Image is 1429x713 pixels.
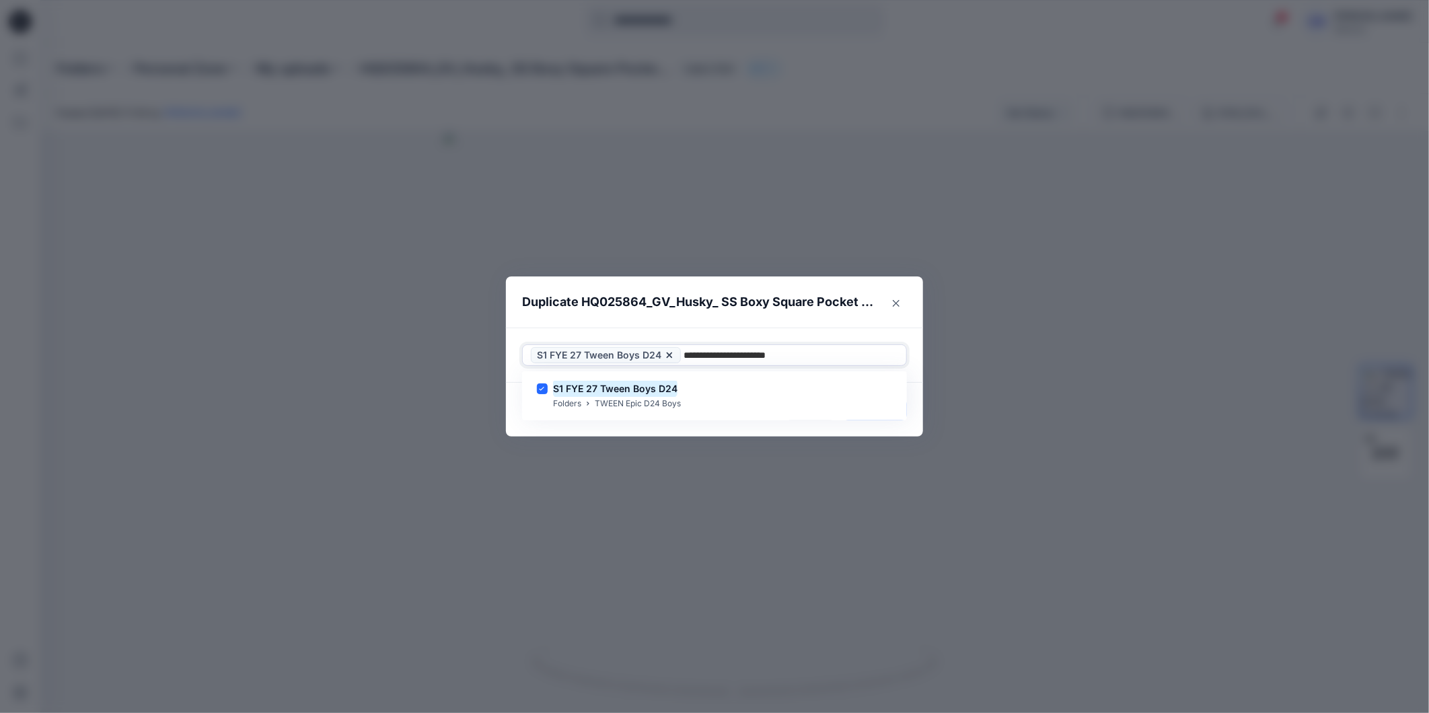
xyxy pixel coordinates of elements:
span: S1 FYE 27 Tween Boys D24 [537,347,661,363]
mark: S1 FYE 27 Tween Boys D24 [553,379,677,398]
p: TWEEN Epic D24 Boys [595,397,681,411]
p: Folders [553,397,581,411]
p: Duplicate HQ025864_GV_Husky_ SS Boxy Square Pocket Shirt [522,293,880,311]
button: Close [885,293,907,314]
